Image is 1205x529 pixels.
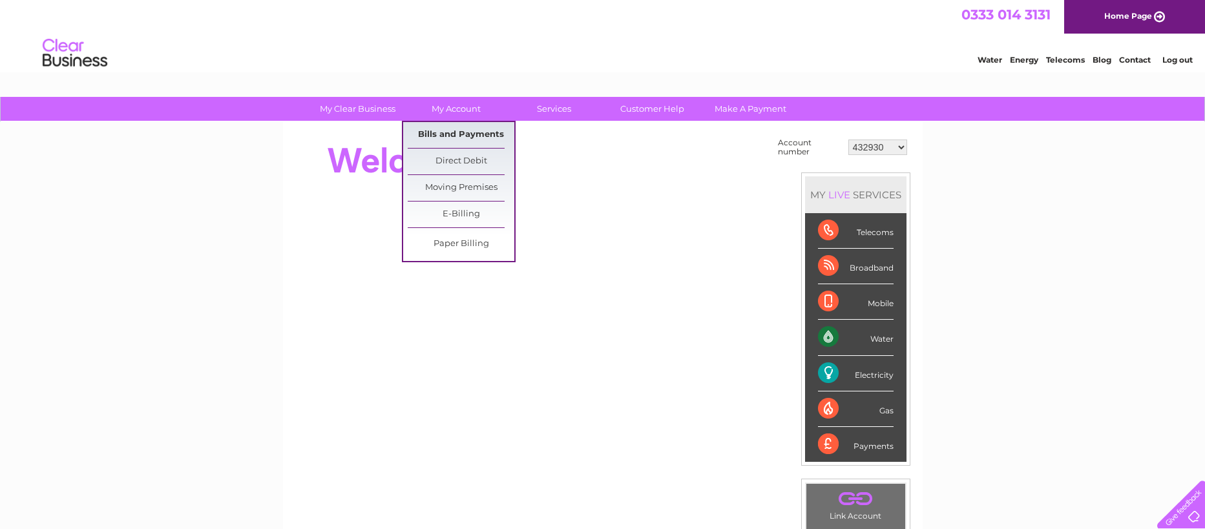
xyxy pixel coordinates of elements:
[818,249,894,284] div: Broadband
[818,391,894,427] div: Gas
[403,97,509,121] a: My Account
[1046,55,1085,65] a: Telecoms
[304,97,411,121] a: My Clear Business
[408,202,514,227] a: E-Billing
[805,176,906,213] div: MY SERVICES
[1093,55,1111,65] a: Blog
[298,7,908,63] div: Clear Business is a trading name of Verastar Limited (registered in [GEOGRAPHIC_DATA] No. 3667643...
[42,34,108,73] img: logo.png
[408,175,514,201] a: Moving Premises
[818,284,894,320] div: Mobile
[1010,55,1038,65] a: Energy
[961,6,1051,23] a: 0333 014 3131
[1119,55,1151,65] a: Contact
[697,97,804,121] a: Make A Payment
[775,135,845,160] td: Account number
[408,231,514,257] a: Paper Billing
[818,213,894,249] div: Telecoms
[826,189,853,201] div: LIVE
[501,97,607,121] a: Services
[818,427,894,462] div: Payments
[818,356,894,391] div: Electricity
[408,149,514,174] a: Direct Debit
[599,97,706,121] a: Customer Help
[1162,55,1193,65] a: Log out
[978,55,1002,65] a: Water
[810,487,902,510] a: .
[806,483,906,524] td: Link Account
[818,320,894,355] div: Water
[408,122,514,148] a: Bills and Payments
